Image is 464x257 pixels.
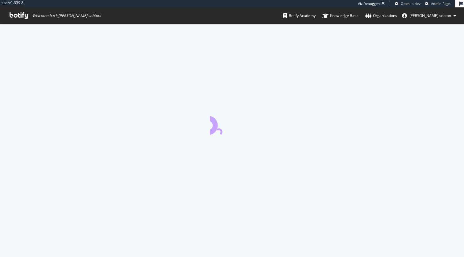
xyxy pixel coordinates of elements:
div: Knowledge Base [322,13,358,19]
span: Open in dev [401,1,420,6]
a: Botify Academy [283,7,316,24]
div: Botify Academy [283,13,316,19]
span: Welcome back, [PERSON_NAME].sebton ! [32,13,101,18]
a: Admin Page [425,1,450,6]
span: Admin Page [431,1,450,6]
a: Open in dev [395,1,420,6]
a: Knowledge Base [322,7,358,24]
div: Organizations [365,13,397,19]
span: anne.sebton [409,13,451,18]
button: [PERSON_NAME].sebton [397,11,461,21]
a: Organizations [365,7,397,24]
div: Viz Debugger: [358,1,380,6]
